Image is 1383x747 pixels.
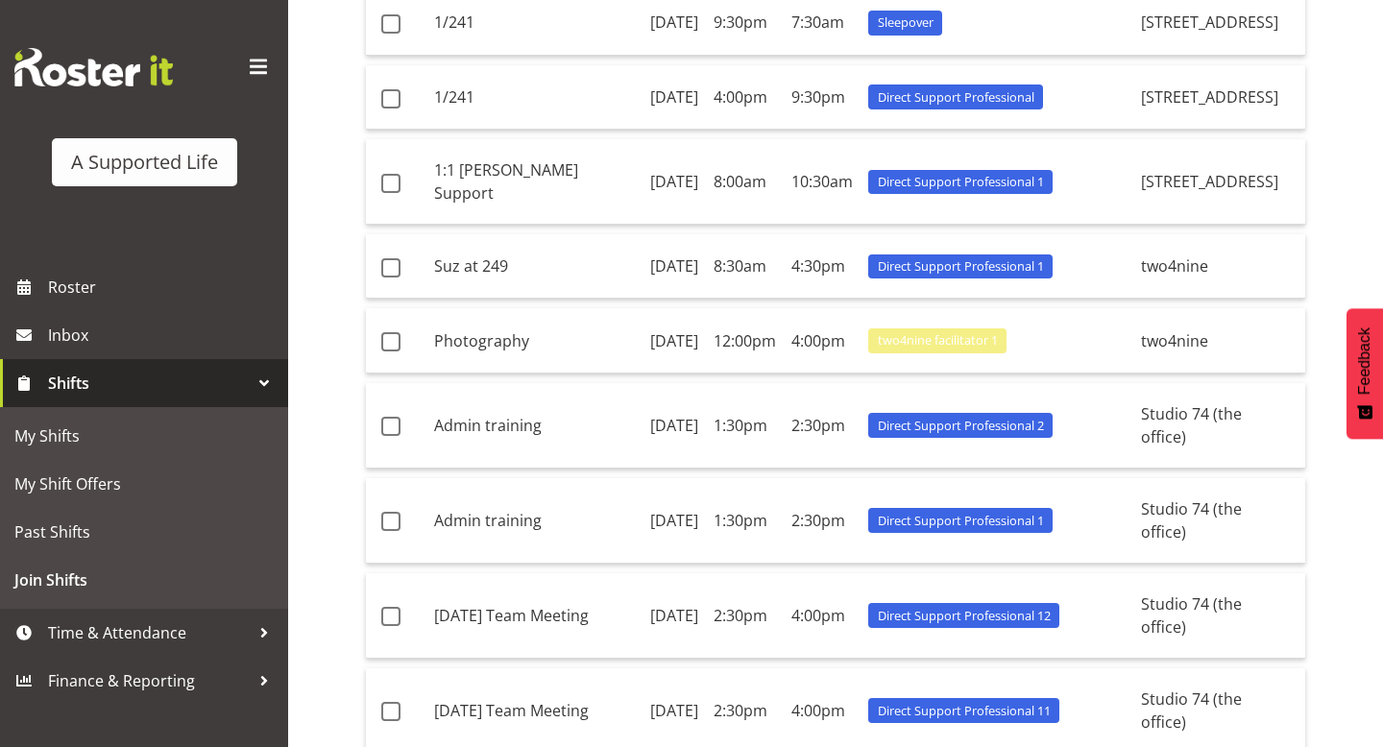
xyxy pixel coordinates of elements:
span: Direct Support Professional 11 [878,702,1051,720]
td: [DATE] [643,139,706,225]
td: 2:30pm [706,573,784,659]
span: Direct Support Professional [878,88,1034,107]
span: Join Shifts [14,566,274,594]
td: 1:1 [PERSON_NAME] Support [426,139,643,225]
td: [STREET_ADDRESS] [1133,139,1305,225]
td: [DATE] [643,383,706,469]
img: Rosterit website logo [14,48,173,86]
span: Roster [48,273,279,301]
button: Feedback - Show survey [1347,308,1383,439]
td: 8:30am [706,234,784,299]
td: [DATE] [643,65,706,130]
span: Direct Support Professional 1 [878,173,1044,191]
td: two4nine [1133,234,1305,299]
td: Photography [426,308,643,373]
a: My Shifts [5,412,283,460]
td: 2:30pm [784,478,861,564]
span: Finance & Reporting [48,666,250,695]
td: 4:00pm [784,573,861,659]
td: 8:00am [706,139,784,225]
td: Admin training [426,383,643,469]
td: 4:00pm [706,65,784,130]
span: Direct Support Professional 12 [878,607,1051,625]
td: 12:00pm [706,308,784,373]
span: Feedback [1356,327,1373,395]
td: Studio 74 (the office) [1133,573,1305,659]
span: Inbox [48,321,279,349]
a: My Shift Offers [5,460,283,508]
td: 10:30am [784,139,861,225]
td: [DATE] [643,234,706,299]
td: 2:30pm [784,383,861,469]
span: Past Shifts [14,518,274,546]
span: Direct Support Professional 1 [878,257,1044,276]
span: Direct Support Professional 1 [878,512,1044,530]
td: [DATE] [643,573,706,659]
td: Studio 74 (the office) [1133,383,1305,469]
a: Join Shifts [5,556,283,604]
td: 4:00pm [784,308,861,373]
td: Admin training [426,478,643,564]
td: 1:30pm [706,383,784,469]
a: Past Shifts [5,508,283,556]
span: Shifts [48,369,250,398]
span: My Shift Offers [14,470,274,498]
td: Studio 74 (the office) [1133,478,1305,564]
span: Direct Support Professional 2 [878,417,1044,435]
td: [DATE] Team Meeting [426,573,643,659]
td: [DATE] [643,308,706,373]
td: [STREET_ADDRESS] [1133,65,1305,130]
td: Suz at 249 [426,234,643,299]
td: two4nine [1133,308,1305,373]
span: Time & Attendance [48,618,250,647]
td: 1:30pm [706,478,784,564]
td: 4:30pm [784,234,861,299]
span: My Shifts [14,422,274,450]
td: 9:30pm [784,65,861,130]
span: Sleepover [878,13,934,32]
span: two4nine facilitator 1 [878,331,998,349]
td: [DATE] [643,478,706,564]
td: 1/241 [426,65,643,130]
div: A Supported Life [71,148,218,177]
